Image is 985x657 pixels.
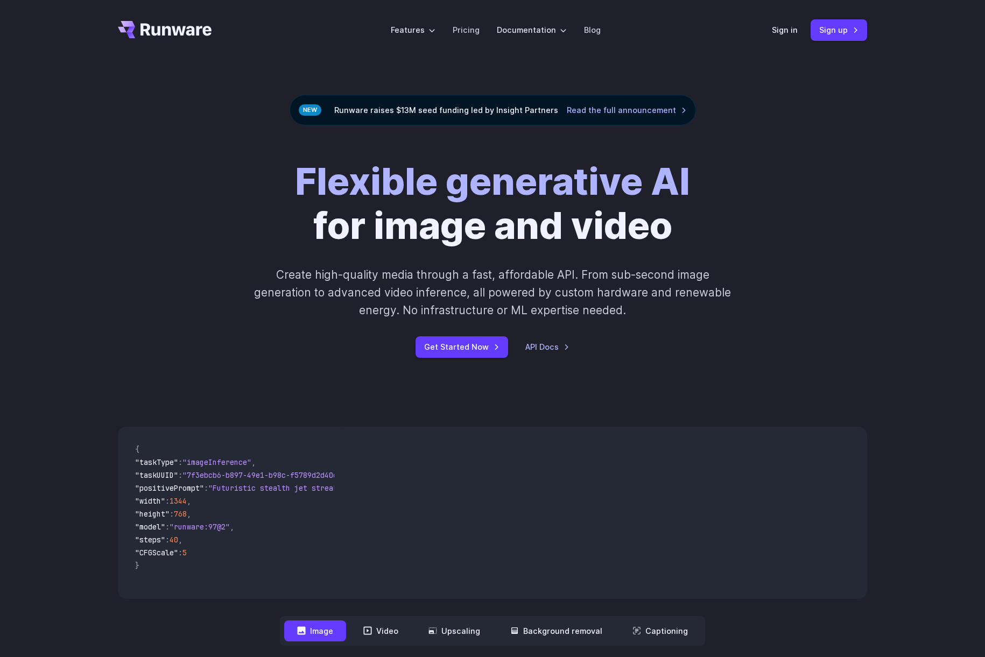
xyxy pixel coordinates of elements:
[453,24,480,36] a: Pricing
[416,620,493,641] button: Upscaling
[204,483,208,493] span: :
[497,24,567,36] label: Documentation
[135,470,178,480] span: "taskUUID"
[178,548,182,557] span: :
[251,457,256,467] span: ,
[135,561,139,570] span: }
[135,457,178,467] span: "taskType"
[290,95,696,125] div: Runware raises $13M seed funding led by Insight Partners
[525,341,569,353] a: API Docs
[182,470,346,480] span: "7f3ebcb6-b897-49e1-b98c-f5789d2d40d7"
[135,444,139,454] span: {
[135,548,178,557] span: "CFGScale"
[584,24,601,36] a: Blog
[178,457,182,467] span: :
[170,522,230,532] span: "runware:97@2"
[567,104,687,116] a: Read the full announcement
[350,620,411,641] button: Video
[187,509,191,519] span: ,
[295,159,690,204] strong: Flexible generative AI
[620,620,701,641] button: Captioning
[182,457,251,467] span: "imageInference"
[135,535,165,545] span: "steps"
[170,509,174,519] span: :
[391,24,435,36] label: Features
[135,496,165,506] span: "width"
[170,496,187,506] span: 1344
[416,336,508,357] a: Get Started Now
[182,548,187,557] span: 5
[284,620,346,641] button: Image
[295,160,690,249] h1: for image and video
[253,266,733,320] p: Create high-quality media through a fast, affordable API. From sub-second image generation to adv...
[170,535,178,545] span: 40
[135,522,165,532] span: "model"
[118,21,212,38] a: Go to /
[165,496,170,506] span: :
[135,483,204,493] span: "positivePrompt"
[497,620,615,641] button: Background removal
[135,509,170,519] span: "height"
[208,483,600,493] span: "Futuristic stealth jet streaking through a neon-lit cityscape with glowing purple exhaust"
[174,509,187,519] span: 768
[811,19,867,40] a: Sign up
[187,496,191,506] span: ,
[178,470,182,480] span: :
[165,522,170,532] span: :
[165,535,170,545] span: :
[772,24,798,36] a: Sign in
[178,535,182,545] span: ,
[230,522,234,532] span: ,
